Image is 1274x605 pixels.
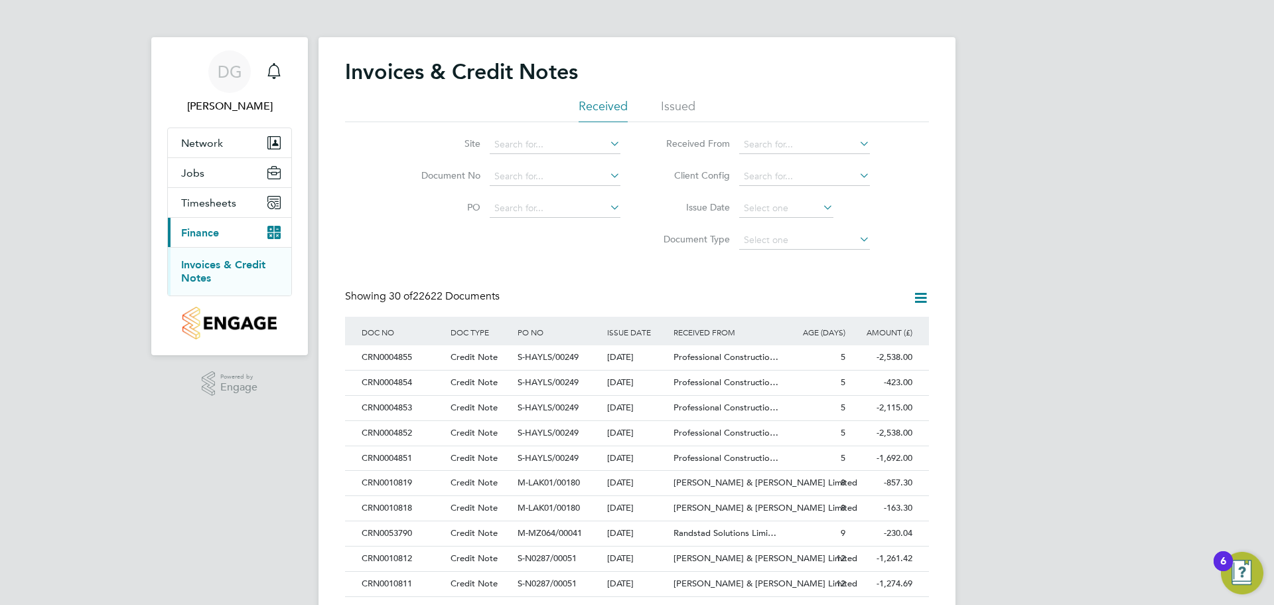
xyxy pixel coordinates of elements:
div: CRN0004854 [358,371,447,395]
span: 9 [841,527,845,539]
div: -2,115.00 [849,396,916,420]
li: Issued [661,98,695,122]
div: 6 [1220,561,1226,578]
div: [DATE] [604,496,671,521]
label: Client Config [654,169,730,181]
span: 8 [841,502,845,513]
div: Showing [345,290,502,303]
span: S-HAYLS/00249 [518,427,579,438]
label: Document Type [654,233,730,245]
label: PO [404,201,480,213]
label: Received From [654,137,730,149]
span: Credit Note [451,377,498,388]
span: M-LAK01/00180 [518,477,580,488]
span: Jobs [181,167,204,179]
span: S-N0287/00051 [518,578,577,589]
span: Credit Note [451,527,498,539]
span: S-HAYLS/00249 [518,377,579,388]
button: Network [168,128,291,157]
div: DOC TYPE [447,317,514,347]
span: S-N0287/00051 [518,553,577,564]
span: S-HAYLS/00249 [518,452,579,464]
img: countryside-properties-logo-retina.png [182,307,276,339]
div: -1,261.42 [849,547,916,571]
div: PO NO [514,317,603,347]
span: Powered by [220,371,257,383]
div: -1,692.00 [849,446,916,471]
div: [DATE] [604,471,671,495]
div: -1,274.69 [849,572,916,596]
span: Credit Note [451,553,498,564]
div: [DATE] [604,572,671,596]
a: DG[PERSON_NAME] [167,50,292,114]
div: -2,538.00 [849,421,916,446]
div: [DATE] [604,396,671,420]
div: DOC NO [358,317,447,347]
input: Search for... [739,135,870,154]
span: 12 [836,578,845,589]
div: ISSUE DATE [604,317,671,347]
h2: Invoices & Credit Notes [345,58,578,85]
input: Search for... [490,135,620,154]
div: [DATE] [604,446,671,471]
div: RECEIVED FROM [670,317,782,347]
span: Timesheets [181,197,236,209]
span: 5 [841,452,845,464]
div: CRN0010812 [358,547,447,571]
span: M-LAK01/00180 [518,502,580,513]
button: Open Resource Center, 6 new notifications [1221,552,1263,594]
div: -423.00 [849,371,916,395]
span: [PERSON_NAME] & [PERSON_NAME] Limited [673,502,857,513]
span: Credit Note [451,351,498,363]
span: S-HAYLS/00249 [518,402,579,413]
span: Credit Note [451,502,498,513]
input: Select one [739,231,870,250]
span: Network [181,137,223,149]
div: CRN0004853 [358,396,447,420]
div: CRN0010811 [358,572,447,596]
button: Jobs [168,158,291,187]
div: CRN0010819 [358,471,447,495]
div: [DATE] [604,521,671,546]
input: Select one [739,199,833,218]
div: CRN0010818 [358,496,447,521]
span: 22622 Documents [389,290,500,303]
div: -857.30 [849,471,916,495]
span: David Green [167,98,292,114]
nav: Main navigation [151,37,308,355]
span: S-HAYLS/00249 [518,351,579,363]
input: Search for... [490,199,620,218]
span: Engage [220,382,257,393]
input: Search for... [490,167,620,186]
div: AMOUNT (£) [849,317,916,347]
span: Finance [181,226,219,239]
span: Credit Note [451,578,498,589]
div: Finance [168,247,291,296]
input: Search for... [739,167,870,186]
a: Invoices & Credit Notes [181,258,265,284]
button: Timesheets [168,188,291,217]
span: Professional Constructio… [673,452,778,464]
span: 12 [836,553,845,564]
span: 8 [841,477,845,488]
span: [PERSON_NAME] & [PERSON_NAME] Limited [673,578,857,589]
span: [PERSON_NAME] & [PERSON_NAME] Limited [673,477,857,488]
a: Powered byEngage [202,371,258,396]
span: Professional Constructio… [673,427,778,438]
span: Credit Note [451,427,498,438]
label: Site [404,137,480,149]
span: Credit Note [451,477,498,488]
span: Professional Constructio… [673,402,778,413]
div: CRN0004855 [358,345,447,370]
div: AGE (DAYS) [782,317,849,347]
span: Professional Constructio… [673,351,778,363]
a: Go to home page [167,307,292,339]
div: CRN0053790 [358,521,447,546]
span: 5 [841,377,845,388]
div: -163.30 [849,496,916,521]
div: CRN0004852 [358,421,447,446]
span: Credit Note [451,402,498,413]
div: -230.04 [849,521,916,546]
label: Issue Date [654,201,730,213]
span: Randstad Solutions Limi… [673,527,776,539]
